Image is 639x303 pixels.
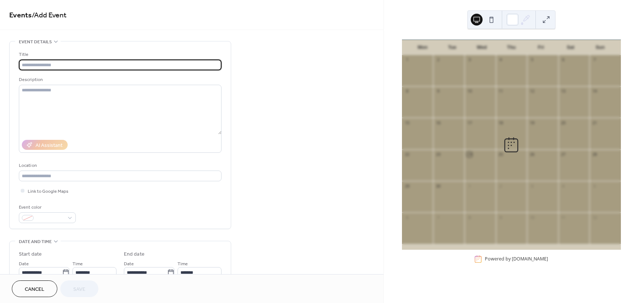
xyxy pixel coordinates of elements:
[435,183,441,189] div: 30
[467,215,472,220] div: 8
[529,57,535,63] div: 5
[19,162,220,169] div: Location
[124,260,134,268] span: Date
[467,88,472,94] div: 10
[435,57,441,63] div: 2
[25,286,44,293] span: Cancel
[592,120,597,125] div: 21
[19,38,52,46] span: Event details
[561,88,566,94] div: 13
[19,51,220,58] div: Title
[592,183,597,189] div: 5
[19,260,29,268] span: Date
[592,57,597,63] div: 7
[529,152,535,157] div: 26
[19,250,42,258] div: Start date
[177,260,188,268] span: Time
[498,152,504,157] div: 25
[435,120,441,125] div: 16
[404,215,410,220] div: 6
[497,40,526,55] div: Thu
[28,188,68,195] span: Link to Google Maps
[404,183,410,189] div: 29
[561,152,566,157] div: 27
[485,256,548,262] div: Powered by
[556,40,585,55] div: Sat
[404,120,410,125] div: 15
[561,57,566,63] div: 6
[404,57,410,63] div: 1
[529,183,535,189] div: 3
[498,57,504,63] div: 4
[498,120,504,125] div: 18
[467,183,472,189] div: 1
[467,120,472,125] div: 17
[498,215,504,220] div: 9
[404,88,410,94] div: 8
[467,40,497,55] div: Wed
[467,152,472,157] div: 24
[12,280,57,297] button: Cancel
[124,250,145,258] div: End date
[408,40,437,55] div: Mon
[498,88,504,94] div: 11
[561,215,566,220] div: 11
[529,120,535,125] div: 19
[592,88,597,94] div: 14
[592,152,597,157] div: 28
[435,88,441,94] div: 9
[9,8,32,23] a: Events
[404,152,410,157] div: 22
[435,215,441,220] div: 7
[19,238,52,246] span: Date and time
[512,256,548,262] a: [DOMAIN_NAME]
[32,8,67,23] span: / Add Event
[526,40,556,55] div: Fri
[72,260,83,268] span: Time
[529,88,535,94] div: 12
[435,152,441,157] div: 23
[437,40,467,55] div: Tue
[467,57,472,63] div: 3
[585,40,615,55] div: Sun
[498,183,504,189] div: 2
[592,215,597,220] div: 12
[561,120,566,125] div: 20
[19,76,220,84] div: Description
[19,203,74,211] div: Event color
[561,183,566,189] div: 4
[529,215,535,220] div: 10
